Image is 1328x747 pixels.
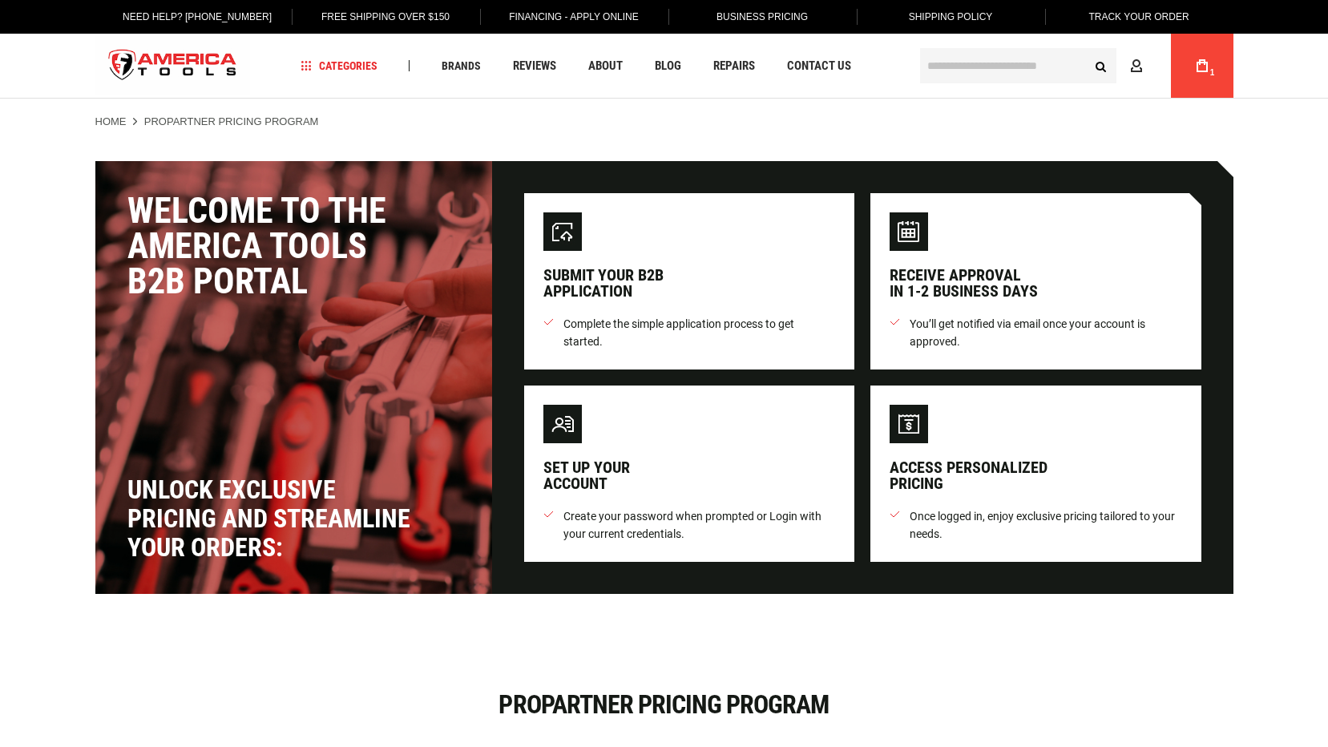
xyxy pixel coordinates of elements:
[713,60,755,72] span: Repairs
[293,55,385,77] a: Categories
[506,55,563,77] a: Reviews
[1086,50,1116,81] button: Search
[442,60,481,71] span: Brands
[780,55,858,77] a: Contact Us
[563,315,836,350] span: Complete the simple application process to get started.
[543,459,630,491] div: Set up your account
[1210,68,1215,77] span: 1
[910,507,1182,543] span: Once logged in, enjoy exclusive pricing tailored to your needs.
[588,60,623,72] span: About
[543,267,664,299] div: Submit your B2B application
[655,60,681,72] span: Blog
[910,315,1182,350] span: You’ll get notified via email once your account is approved.
[434,55,488,77] a: Brands
[890,459,1047,491] div: Access personalized pricing
[301,60,377,71] span: Categories
[513,60,556,72] span: Reviews
[127,193,460,299] div: Welcome to the America Tools B2B Portal
[95,36,251,96] a: store logo
[1187,34,1217,98] a: 1
[563,507,836,543] span: Create your password when prompted or Login with your current credentials.
[127,475,416,562] div: Unlock exclusive pricing and streamline your orders:
[95,115,127,129] a: Home
[581,55,630,77] a: About
[909,11,993,22] span: Shipping Policy
[499,689,829,720] span: ProPartner Pricing Program
[95,36,251,96] img: America Tools
[787,60,851,72] span: Contact Us
[890,267,1038,299] div: Receive approval in 1-2 business days
[648,55,688,77] a: Blog
[144,115,319,127] strong: ProPartner Pricing Program
[706,55,762,77] a: Repairs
